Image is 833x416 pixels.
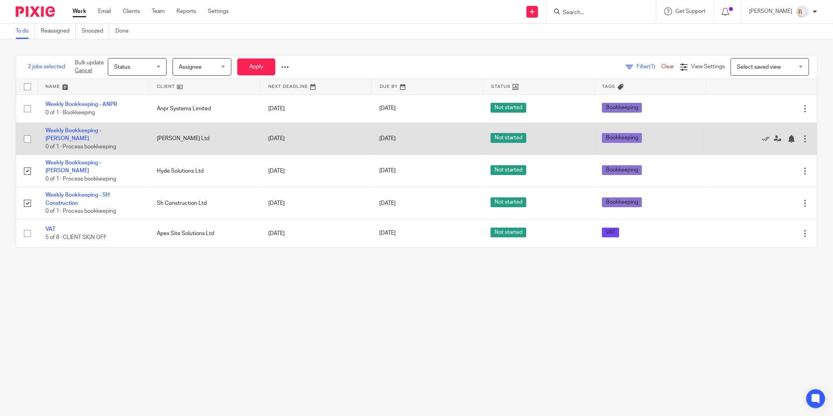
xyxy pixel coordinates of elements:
a: Reassigned [41,24,76,39]
td: Apex Site Solutions Ltd [149,219,260,247]
span: Not started [491,165,526,175]
span: View Settings [691,64,725,69]
td: [DATE] [260,155,372,187]
span: [DATE] [380,231,396,236]
span: 0 of 1 · Bookkeeping [45,110,95,115]
a: Cancel [75,68,92,73]
span: 0 of 1 · Process bookkeeping [45,144,116,150]
span: Status [114,64,130,70]
a: Weekly Bookkeeping - [PERSON_NAME] [45,160,101,173]
a: Settings [208,7,229,15]
a: Reports [176,7,196,15]
span: 2 jobs selected [28,63,65,71]
span: Not started [491,103,526,113]
span: Assignee [179,64,202,70]
a: Clients [123,7,140,15]
a: Weekly Bookkeeping - [PERSON_NAME] [45,128,101,141]
a: Email [98,7,111,15]
span: [DATE] [380,136,396,141]
td: [DATE] [260,219,372,247]
span: [DATE] [380,168,396,174]
span: VAT [602,228,619,237]
td: [DATE] [260,95,372,122]
span: (1) [649,64,655,69]
img: Image.jpeg [796,5,809,18]
span: 0 of 1 · Process bookkeeping [45,208,116,214]
a: Work [73,7,86,15]
span: 0 of 1 · Process bookkeeping [45,176,116,182]
span: Bookkeeping [602,197,642,207]
td: [DATE] [260,187,372,219]
p: [PERSON_NAME] [749,7,792,15]
a: Snoozed [82,24,109,39]
td: Hyde Solutions Ltd [149,155,260,187]
span: Not started [491,228,526,237]
a: To do [16,24,35,39]
p: Bulk update [75,59,104,75]
td: [PERSON_NAME] Ltd [149,122,260,155]
span: Not started [491,197,526,207]
span: Bookkeeping [602,103,642,113]
span: [DATE] [380,201,396,206]
td: Sh Construction Ltd [149,187,260,219]
a: VAT [45,226,55,232]
span: 5 of 8 · CLIENT SIGN OFF [45,235,107,240]
td: [DATE] [260,122,372,155]
span: Bookkeeping [602,165,642,175]
span: Bookkeeping [602,133,642,143]
span: [DATE] [380,106,396,111]
span: Tags [602,84,616,89]
a: Team [152,7,165,15]
a: Weekly Bookkeeping - SH Construction [45,192,110,206]
a: Clear [661,64,674,69]
span: Get Support [675,9,706,14]
button: Apply [237,58,275,75]
a: Weekly Bookkeeping - ANPR [45,102,117,107]
input: Search [562,9,633,16]
span: Filter [637,64,661,69]
td: Anpr Systems Limited [149,95,260,122]
img: Pixie [16,6,55,17]
span: Not started [491,133,526,143]
a: Mark as done [762,135,774,142]
span: Select saved view [737,64,781,70]
a: Done [115,24,135,39]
